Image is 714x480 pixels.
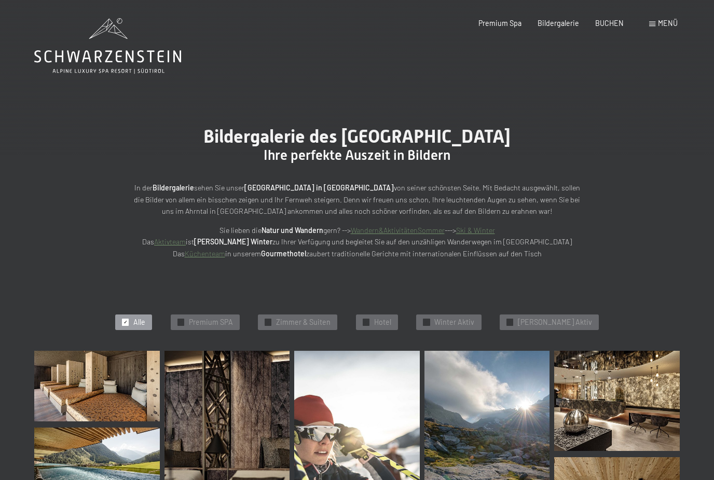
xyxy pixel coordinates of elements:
[364,319,368,325] span: ✓
[154,237,186,246] a: Aktivteam
[203,126,511,147] span: Bildergalerie des [GEOGRAPHIC_DATA]
[538,19,579,28] a: Bildergalerie
[178,319,183,325] span: ✓
[262,226,323,235] strong: Natur und Wandern
[264,147,450,163] span: Ihre perfekte Auszeit in Bildern
[554,351,680,451] img: Bildergalerie
[518,317,592,327] span: [PERSON_NAME] Aktiv
[456,226,495,235] a: Ski & Winter
[507,319,512,325] span: ✓
[129,182,585,217] p: In der sehen Sie unser von seiner schönsten Seite. Mit Bedacht ausgewählt, sollen die Bilder von ...
[133,317,145,327] span: Alle
[374,317,391,327] span: Hotel
[185,249,225,258] a: Küchenteam
[189,317,233,327] span: Premium SPA
[34,351,160,421] img: Bildergalerie
[194,237,272,246] strong: [PERSON_NAME] Winter
[276,317,331,327] span: Zimmer & Suiten
[595,19,624,28] a: BUCHEN
[478,19,521,28] a: Premium Spa
[261,249,306,258] strong: Gourmethotel
[153,183,194,192] strong: Bildergalerie
[424,319,429,325] span: ✓
[123,319,128,325] span: ✓
[129,225,585,260] p: Sie lieben die gern? --> ---> Das ist zu Ihrer Verfügung und begleitet Sie auf den unzähligen Wan...
[351,226,445,235] a: Wandern&AktivitätenSommer
[244,183,394,192] strong: [GEOGRAPHIC_DATA] in [GEOGRAPHIC_DATA]
[434,317,474,327] span: Winter Aktiv
[266,319,270,325] span: ✓
[658,19,678,28] span: Menü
